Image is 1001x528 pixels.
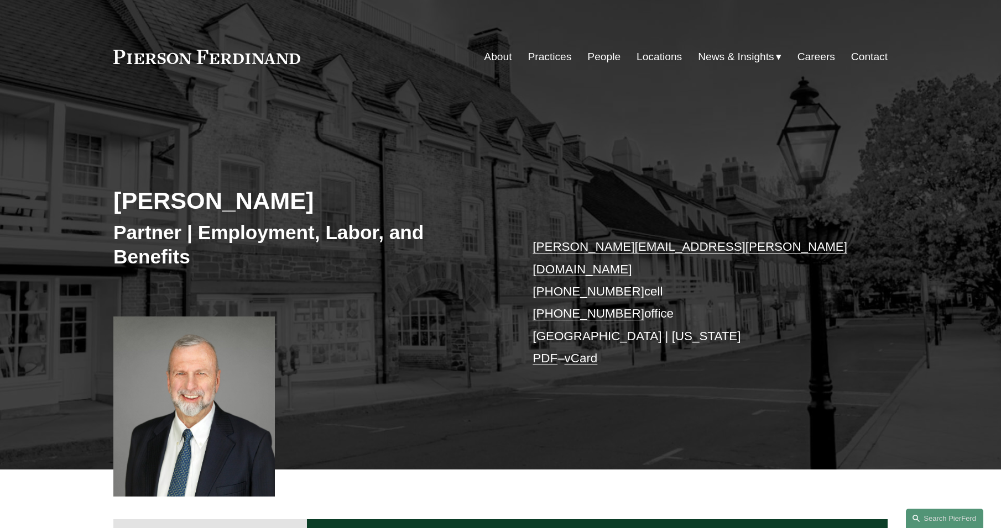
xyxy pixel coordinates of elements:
[637,46,682,67] a: Locations
[698,46,781,67] a: folder dropdown
[113,186,501,215] h2: [PERSON_NAME]
[797,46,835,67] a: Careers
[528,46,571,67] a: Practices
[484,46,512,67] a: About
[906,509,983,528] a: Search this site
[587,46,621,67] a: People
[565,351,598,365] a: vCard
[698,47,774,67] span: News & Insights
[113,220,501,268] h3: Partner | Employment, Labor, and Benefits
[533,307,644,320] a: [PHONE_NUMBER]
[533,351,557,365] a: PDF
[533,240,847,276] a: [PERSON_NAME][EMAIL_ADDRESS][PERSON_NAME][DOMAIN_NAME]
[851,46,888,67] a: Contact
[533,236,855,369] p: cell office [GEOGRAPHIC_DATA] | [US_STATE] –
[533,284,644,298] a: [PHONE_NUMBER]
